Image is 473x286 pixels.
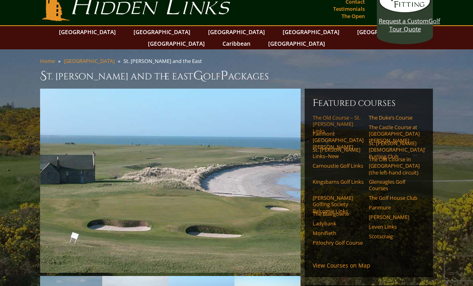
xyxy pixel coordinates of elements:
a: [GEOGRAPHIC_DATA] [64,57,115,65]
a: View Courses on Map [313,262,370,269]
a: Home [40,57,55,65]
a: Gleneagles Golf Courses [369,178,420,192]
a: Scotscraig [369,233,420,239]
h1: St. [PERSON_NAME] and the East olf ackages [40,68,433,84]
a: The Old Course in [GEOGRAPHIC_DATA] (the left-hand circuit) [369,156,420,176]
a: The Blairgowrie [313,211,364,217]
a: Pitlochry Golf Course [313,239,364,246]
a: Monifieth [313,230,364,236]
a: Kingsbarns Golf Links [313,178,364,185]
a: [PERSON_NAME] [369,214,420,220]
a: The Golf House Club [369,195,420,201]
a: The Duke’s Course [369,114,420,121]
a: The Old Course – St. [PERSON_NAME] Links [313,114,364,134]
a: [GEOGRAPHIC_DATA] [264,38,329,49]
span: P [220,68,228,84]
span: Request a Custom [379,17,429,25]
a: Testimonials [331,3,367,14]
a: [GEOGRAPHIC_DATA] [129,26,194,38]
a: St. [PERSON_NAME] [DEMOGRAPHIC_DATA]’ Putting Club [369,140,420,160]
a: [GEOGRAPHIC_DATA] [353,26,418,38]
span: G [193,68,203,84]
a: [GEOGRAPHIC_DATA] [55,26,120,38]
a: St. [PERSON_NAME] Links–New [313,146,364,160]
a: [GEOGRAPHIC_DATA] [204,26,269,38]
a: The Open [340,10,367,22]
a: [PERSON_NAME] Golfing Society Balcomie Links [313,195,364,214]
a: Leven Links [369,223,420,230]
a: Carnoustie Golf Links [313,162,364,169]
h6: Featured Courses [313,97,425,110]
a: Fairmont [GEOGRAPHIC_DATA][PERSON_NAME] [313,130,364,150]
a: [GEOGRAPHIC_DATA] [144,38,209,49]
a: The Castle Course at [GEOGRAPHIC_DATA][PERSON_NAME] [369,124,420,144]
a: Panmure [369,204,420,211]
a: [GEOGRAPHIC_DATA] [279,26,344,38]
li: St. [PERSON_NAME] and the East [123,57,205,65]
a: Ladybank [313,220,364,227]
a: Caribbean [218,38,255,49]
